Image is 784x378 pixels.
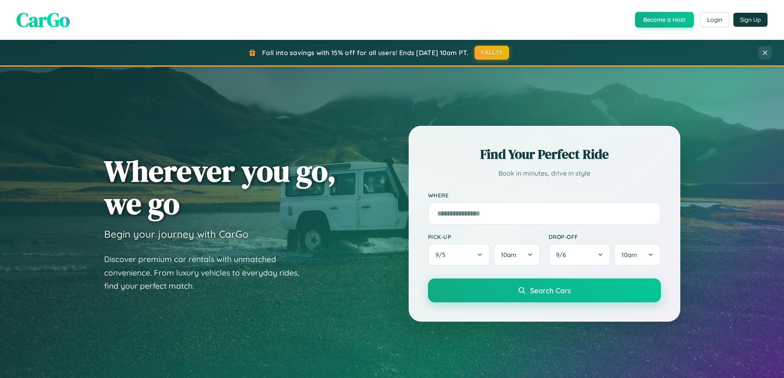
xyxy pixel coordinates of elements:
[428,278,661,302] button: Search Cars
[104,155,336,220] h1: Wherever you go, we go
[104,253,310,293] p: Discover premium car rentals with unmatched convenience. From luxury vehicles to everyday rides, ...
[635,12,694,28] button: Become a Host
[428,167,661,179] p: Book in minutes, drive in style
[262,49,468,57] span: Fall into savings with 15% off for all users! Ends [DATE] 10am PT.
[530,286,571,295] span: Search Cars
[700,12,729,27] button: Login
[549,243,611,266] button: 9/6
[621,251,637,259] span: 10am
[16,6,70,33] span: CarGo
[428,243,491,266] button: 9/5
[501,251,516,259] span: 10am
[549,233,661,240] label: Drop-off
[475,46,509,60] button: FALL15
[104,228,249,240] h3: Begin your journey with CarGo
[428,145,661,163] h2: Find Your Perfect Ride
[493,243,540,266] button: 10am
[428,233,540,240] label: Pick-up
[435,251,449,259] span: 9 / 5
[614,243,661,266] button: 10am
[556,251,570,259] span: 9 / 6
[428,192,661,199] label: Where
[733,13,768,27] button: Sign Up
